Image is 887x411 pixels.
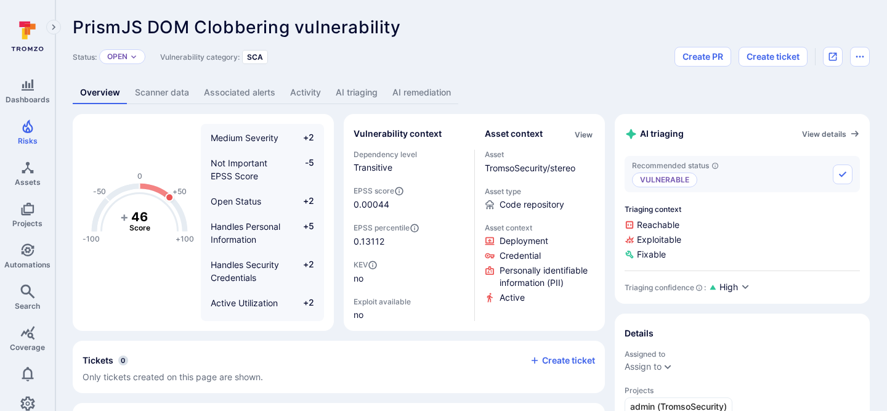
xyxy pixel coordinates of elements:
span: Search [15,301,40,311]
span: Coverage [10,343,45,352]
span: Assets [15,177,41,187]
span: +2 [291,296,314,309]
span: Asset [485,150,596,159]
span: 0.13112 [354,235,464,248]
span: PrismJS DOM Clobbering vulnerability [73,17,401,38]
span: Exploitable [625,234,860,246]
span: 0 [118,356,128,365]
span: Projects [625,386,860,395]
text: -50 [93,187,106,196]
div: Vulnerability tabs [73,81,870,104]
span: Assigned to [625,349,860,359]
a: AI remediation [385,81,458,104]
span: no [354,309,464,321]
h2: Tickets [83,354,113,367]
button: Expand dropdown [663,362,673,372]
tspan: 46 [131,210,148,224]
button: Create ticket [530,355,595,366]
button: View [572,130,595,139]
span: Recommended status [632,161,719,170]
h2: AI triaging [625,128,684,140]
span: +5 [291,220,314,246]
button: Create PR [674,47,731,67]
span: Medium Severity [211,132,278,143]
span: Exploit available [354,297,411,306]
span: High [719,281,738,293]
section: tickets card [73,341,605,393]
text: +100 [176,234,194,243]
button: Create ticket [739,47,808,67]
span: Open Status [211,196,261,206]
span: -5 [291,157,314,182]
text: Score [129,223,150,232]
span: Risks [18,136,38,145]
span: Fixable [625,248,860,261]
a: TromsoSecurity/stereo [485,163,575,173]
span: Vulnerability category: [160,52,240,62]
span: +2 [291,131,314,144]
span: Only tickets created on this page are shown. [83,372,263,382]
a: Activity [283,81,328,104]
span: +2 [291,258,314,284]
span: Status: [73,52,97,62]
span: Code repository [500,198,564,211]
button: Open [107,52,128,62]
span: Dashboards [6,95,50,104]
text: +50 [172,187,187,196]
div: Click to view all asset context details [572,128,595,140]
span: Triaging context [625,205,860,214]
svg: AI Triaging Agent self-evaluates the confidence behind recommended status based on the depth and ... [695,284,703,291]
span: EPSS percentile [354,223,464,233]
a: AI triaging [328,81,385,104]
span: Handles Personal Information [211,221,280,245]
g: The vulnerability score is based on the parameters defined in the settings [115,210,164,233]
span: Dependency level [354,150,464,159]
div: Triaging confidence : [625,283,706,292]
span: Click to view evidence [500,235,548,247]
button: Assign to [625,362,662,372]
h2: Vulnerability context [354,128,442,140]
div: Open original issue [823,47,843,67]
text: -100 [83,234,100,243]
span: Asset context [485,223,596,232]
span: Click to view evidence [500,250,541,262]
span: 0.00044 [354,198,389,211]
span: +2 [291,195,314,208]
span: Asset type [485,187,596,196]
span: Reachable [625,219,860,231]
svg: AI triaging agent's recommendation for vulnerability status [711,162,719,169]
button: Accept recommended status [833,165,853,184]
a: Scanner data [128,81,196,104]
text: 0 [137,171,142,181]
p: Vulnerable [632,173,697,187]
div: SCA [242,50,268,64]
h2: Asset context [485,128,543,140]
button: Expand navigation menu [46,20,61,35]
span: Not Important EPSS Score [211,158,267,181]
span: KEV [354,260,464,270]
span: EPSS score [354,186,464,196]
span: Handles Security Credentials [211,259,279,283]
h2: Details [625,327,654,340]
span: Click to view evidence [500,264,596,289]
a: Associated alerts [196,81,283,104]
span: Automations [4,260,51,269]
span: Active Utilization [211,298,278,308]
button: Options menu [850,47,870,67]
div: Collapse [73,341,605,393]
span: Click to view evidence [500,291,525,304]
i: Expand navigation menu [49,22,58,33]
tspan: + [120,210,129,224]
span: Transitive [354,161,464,174]
span: Projects [12,219,43,228]
a: Overview [73,81,128,104]
button: High [719,281,750,294]
button: Expand dropdown [130,53,137,60]
a: View details [802,129,860,139]
span: no [354,272,464,285]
